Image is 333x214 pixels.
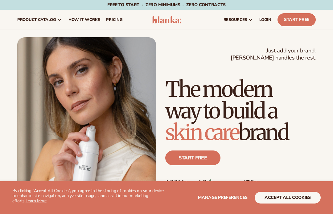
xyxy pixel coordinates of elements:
[103,10,125,30] a: pricing
[14,10,65,30] a: product catalog
[165,119,239,146] span: skin care
[256,10,274,30] a: LOGIN
[17,17,56,22] span: product catalog
[277,13,316,26] a: Start Free
[165,178,191,188] p: 100K+
[198,192,248,204] button: Manage preferences
[152,16,181,23] img: logo
[198,195,248,200] span: Manage preferences
[17,37,156,212] img: Female holding tanning mousse.
[26,198,47,204] a: Learn More
[165,78,316,143] h1: The modern way to build a brand
[165,150,220,165] a: Start free
[68,17,100,22] span: How It Works
[241,178,288,188] p: 450+
[12,188,166,204] p: By clicking "Accept All Cookies", you agree to the storing of cookies on your device to enhance s...
[65,10,103,30] a: How It Works
[220,10,256,30] a: resources
[107,2,226,8] span: Free to start · ZERO minimums · ZERO contracts
[197,178,236,188] p: 4.9
[259,17,271,22] span: LOGIN
[106,17,122,22] span: pricing
[255,192,321,204] button: accept all cookies
[231,47,316,62] span: Just add your brand. [PERSON_NAME] handles the rest.
[224,17,247,22] span: resources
